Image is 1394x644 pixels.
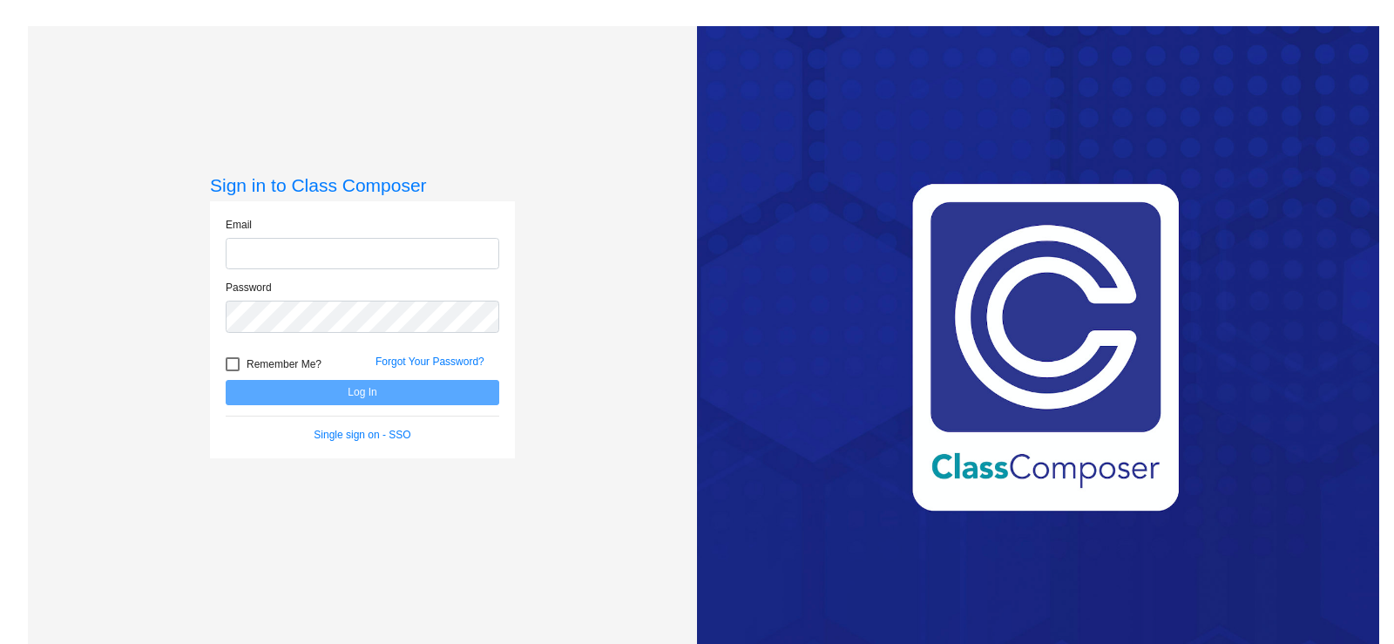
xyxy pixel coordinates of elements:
h3: Sign in to Class Composer [210,174,515,196]
label: Email [226,217,252,233]
a: Single sign on - SSO [314,429,410,441]
button: Log In [226,380,499,405]
span: Remember Me? [247,354,321,375]
label: Password [226,280,272,295]
a: Forgot Your Password? [376,356,484,368]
